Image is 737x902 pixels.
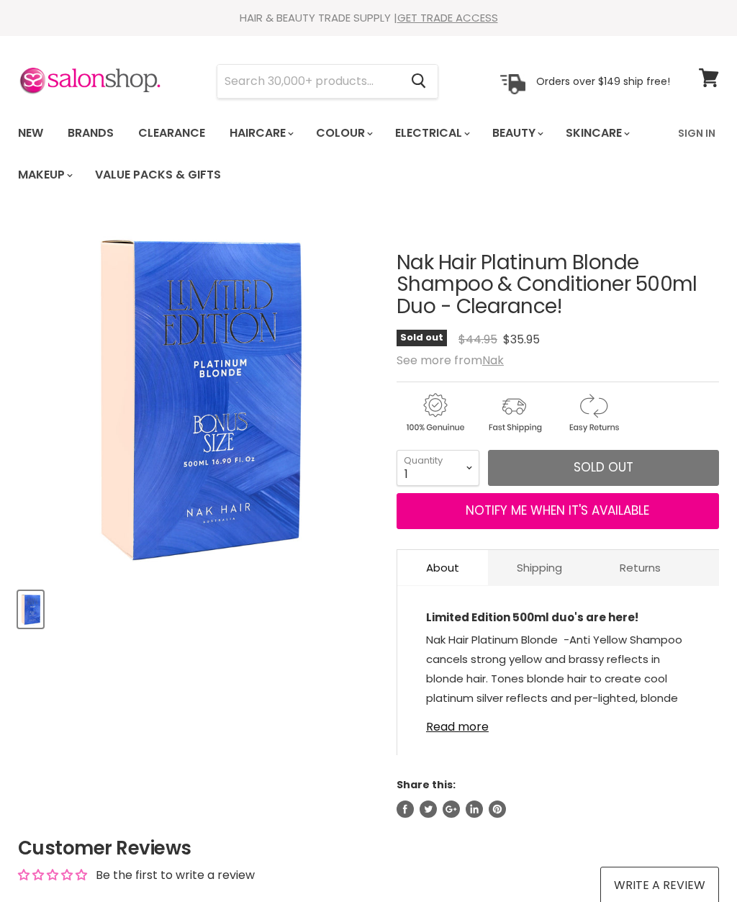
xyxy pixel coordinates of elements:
a: Sign In [669,118,724,148]
a: Haircare [219,118,302,148]
a: Shipping [488,550,591,585]
form: Product [217,64,438,99]
a: Colour [305,118,381,148]
select: Quantity [397,450,479,486]
a: Beauty [481,118,552,148]
a: New [7,118,54,148]
img: shipping.gif [476,391,552,435]
span: Nak Hair Platinum Blonde - Anti Yellow Shampoo cancels strong yellow and brassy reflects in blond... [426,632,682,725]
span: Share this: [397,777,456,792]
div: Be the first to write a review [96,867,255,883]
span: See more from [397,352,504,369]
span: $35.95 [503,331,540,348]
strong: Limited Edition 500ml duo's are here! [426,610,638,625]
span: Sold out [574,459,633,476]
button: Sold out [488,450,719,486]
span: Sold out [397,330,447,346]
div: Product thumbnails [16,587,381,628]
img: Nak Hair Platinum Blonde Shampoo & Conditioner 500ml Duo - Clearance! [78,215,318,577]
a: Brands [57,118,125,148]
a: Value Packs & Gifts [84,160,232,190]
aside: Share this: [397,778,719,817]
button: NOTIFY ME WHEN IT'S AVAILABLE [397,493,719,529]
img: Nak Hair Platinum Blonde Shampoo & Conditioner 500ml Duo - Clearance! [19,592,42,626]
a: Electrical [384,118,479,148]
a: Returns [591,550,689,585]
a: Read more [426,712,690,734]
span: $44.95 [458,331,497,348]
a: Clearance [127,118,216,148]
button: Search [399,65,438,98]
a: About [397,550,488,585]
button: Nak Hair Platinum Blonde Shampoo & Conditioner 500ml Duo - Clearance! [18,591,43,628]
ul: Main menu [7,112,669,196]
input: Search [217,65,399,98]
p: Orders over $149 ship free! [536,74,670,87]
iframe: Gorgias live chat messenger [665,834,723,888]
div: Average rating is 0.00 stars [18,867,87,883]
a: Makeup [7,160,81,190]
img: returns.gif [555,391,631,435]
h2: Customer Reviews [18,835,719,861]
a: GET TRADE ACCESS [397,10,498,25]
div: Nak Hair Platinum Blonde Shampoo & Conditioner 500ml Duo - Clearance! image. Click or Scroll to Z... [18,216,379,577]
h1: Nak Hair Platinum Blonde Shampoo & Conditioner 500ml Duo - Clearance! [397,252,719,318]
img: genuine.gif [397,391,473,435]
a: Nak [482,352,504,369]
a: Skincare [555,118,638,148]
